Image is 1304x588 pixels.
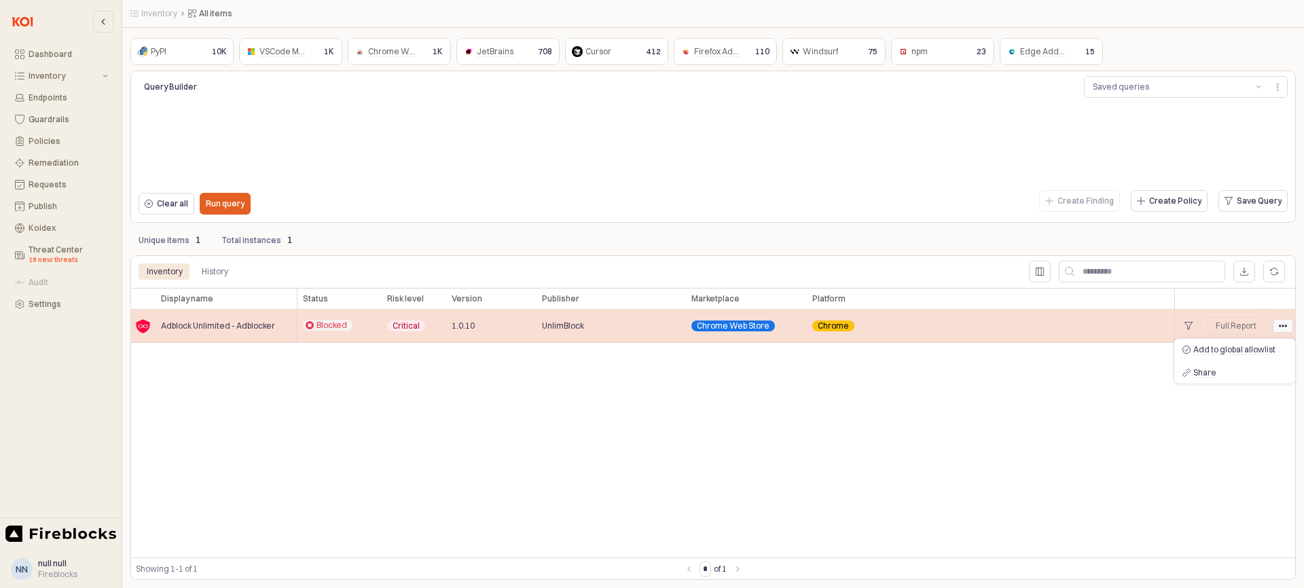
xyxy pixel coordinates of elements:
span: Display name [161,293,213,304]
div: Threat Center [29,245,108,265]
button: Inventory [7,67,116,86]
button: Audit [7,273,116,292]
span: Chrome Web Store [697,320,769,331]
div: Saved queries [1093,80,1149,94]
button: Clear all [139,193,194,215]
p: Unique items [139,234,189,246]
button: Dashboard [7,45,116,64]
div: Policies [29,136,108,146]
div: PyPI [151,45,166,58]
span: Edge Add-ons [1020,46,1076,57]
input: Page [700,562,710,576]
p: 23 [977,45,986,58]
div: Firefox Add-ons110 [674,38,777,65]
div: Chrome Web Store1K [348,38,451,65]
span: Blocked [316,320,347,331]
p: 1 [287,233,292,247]
button: Endpoints [7,88,116,107]
div: PyPI10K [130,38,234,65]
p: 15 [1085,45,1095,58]
div: nn [16,562,28,576]
button: Requests [7,175,116,194]
p: 75 [868,45,877,58]
div: npm23 [891,38,994,65]
button: Run query [200,193,251,215]
span: Platform [812,293,846,304]
div: + [1180,317,1197,335]
span: null null [38,558,67,568]
button: Koidex [7,219,116,238]
p: 1K [324,45,334,58]
div: Requests [29,180,108,189]
div: Koidex [29,223,108,233]
div: Windsurf75 [782,38,886,65]
button: Policies [7,132,116,151]
span: Version [452,293,482,304]
div: Inventory [147,263,183,280]
button: Save Query [1218,190,1288,212]
span: Add to global allowlist [1193,344,1275,355]
div: 19 new threats [29,255,108,265]
label: of 1 [714,562,727,576]
div: JetBrains708 [456,38,560,65]
span: UnlimBlock [542,320,584,331]
div: Cursor [585,45,611,58]
div: Full Report [1208,317,1265,335]
span: Risk level [387,293,424,304]
div: Cursor412 [565,38,668,65]
div: Inventory [139,263,191,280]
div: Select an option [1174,338,1295,384]
span: Adblock Unlimited - Adblocker [161,320,275,331]
nav: Breadcrumbs [130,8,907,19]
div: Dashboard [29,50,108,59]
p: Save Query [1237,196,1282,206]
button: Guardrails [7,110,116,129]
span: Share [1193,367,1216,378]
button: Publish [7,197,116,216]
div: Guardrails [29,115,108,124]
button: nn [11,558,33,580]
div: Remediation [29,158,108,168]
button: Create Finding [1039,190,1120,212]
span: Firefox Add-ons [694,46,755,57]
p: Clear all [157,198,188,209]
div: Showing 1-1 of 1 [136,562,681,576]
span: Chrome [818,320,849,331]
span: 1.0.10 [452,320,475,331]
p: 110 [755,45,769,58]
p: 1K [433,45,443,58]
p: Run query [206,198,244,209]
span: JetBrains [477,46,513,57]
div: Full Report [1216,320,1256,331]
div: Windsurf [803,45,838,58]
div: npm [911,45,928,58]
p: Total instances [222,234,281,246]
button: Menu [1267,76,1288,98]
p: 1 [195,233,200,247]
div: Endpoints [29,93,108,103]
button: הצג הצעות [1250,77,1267,97]
button: Remediation [7,153,116,172]
div: Table toolbar [130,557,1296,580]
span: Chrome Web Store [368,46,441,57]
div: VSCode Marketplace1K [239,38,342,65]
div: Inventory [29,71,100,81]
span: Publisher [542,293,579,304]
div: Edge Add-ons15 [1000,38,1103,65]
p: Create Policy [1149,196,1201,206]
div: Audit [29,278,108,287]
div: Publish [29,202,108,211]
div: Settings [29,299,108,309]
p: 412 [647,45,661,58]
div: Fireblocks [38,569,77,580]
div: History [202,263,228,280]
span: VSCode Marketplace [259,46,340,57]
p: Create Finding [1057,196,1114,206]
p: 10K [212,45,227,58]
div: History [194,263,236,280]
iframe: QueryBuildingItay [139,103,1288,187]
p: 708 [538,45,552,58]
button: Create Policy [1131,190,1208,212]
button: Saved queries [1085,77,1250,97]
button: Settings [7,295,116,314]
